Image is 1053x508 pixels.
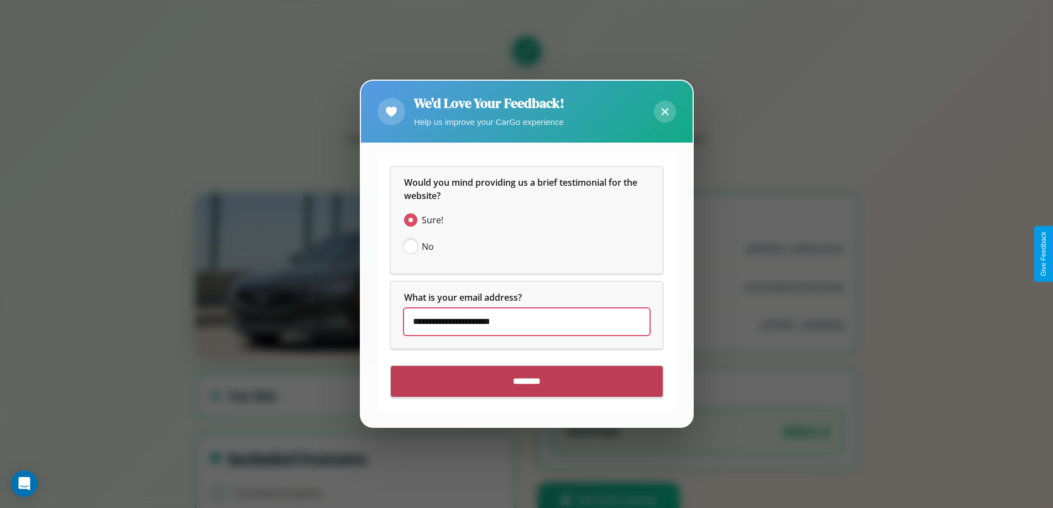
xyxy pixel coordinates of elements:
h2: We'd Love Your Feedback! [414,94,564,112]
span: Would you mind providing us a brief testimonial for the website? [404,177,640,202]
span: Sure! [422,214,443,227]
span: No [422,240,434,254]
div: Open Intercom Messenger [11,470,38,497]
div: Give Feedback [1040,232,1047,276]
span: What is your email address? [404,292,522,304]
p: Help us improve your CarGo experience [414,114,564,129]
